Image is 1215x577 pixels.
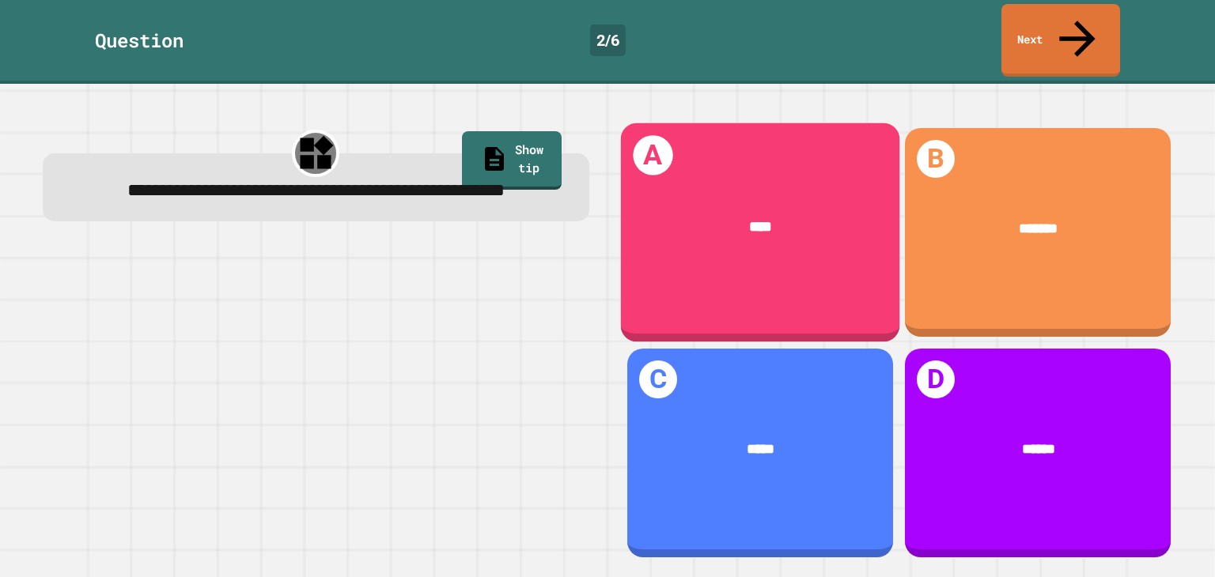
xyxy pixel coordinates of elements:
h1: B [917,140,955,178]
a: Show tip [462,131,562,190]
div: 2 / 6 [590,25,626,56]
div: Question [95,26,184,55]
h1: C [639,360,677,398]
h1: A [634,135,673,175]
h1: D [917,360,955,398]
a: Next [1001,4,1120,77]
